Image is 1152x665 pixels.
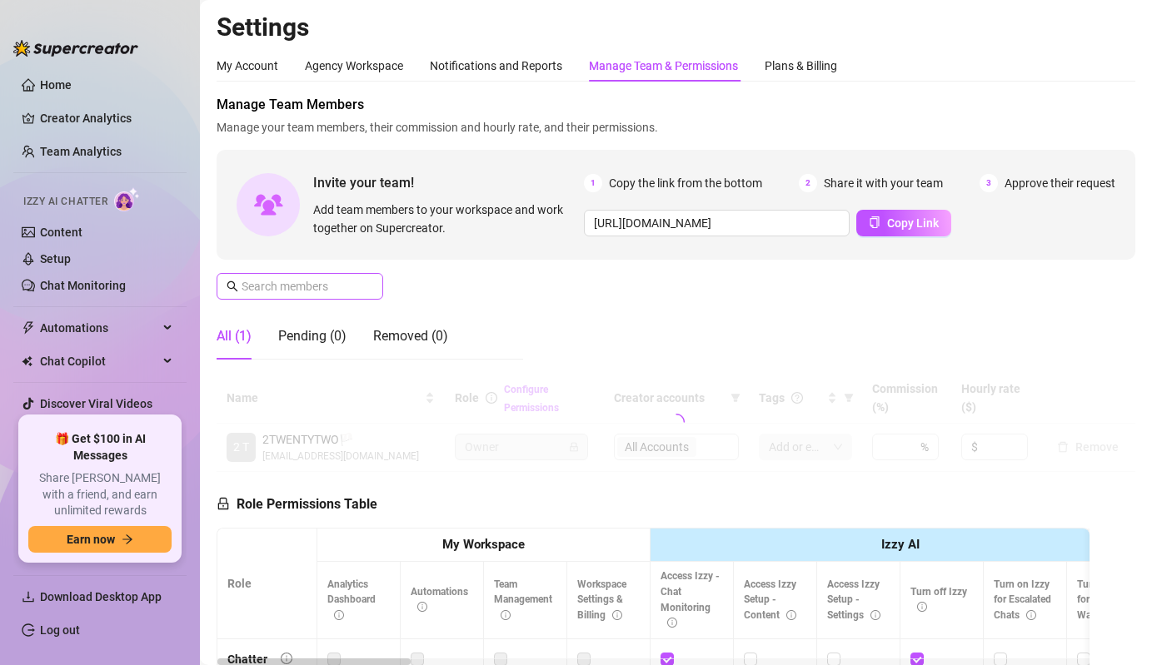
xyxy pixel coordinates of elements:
[411,586,468,613] span: Automations
[667,618,677,628] span: info-circle
[217,497,230,510] span: lock
[609,174,762,192] span: Copy the link from the bottom
[22,590,35,603] span: download
[869,216,880,228] span: copy
[799,174,817,192] span: 2
[589,57,738,75] div: Manage Team & Permissions
[217,118,1135,136] span: Manage your team members, their commission and hourly rate, and their permissions.
[114,187,140,211] img: AI Chatter
[281,653,292,664] span: info-circle
[887,216,939,230] span: Copy Link
[494,578,552,622] span: Team Management
[917,602,927,612] span: info-circle
[870,610,880,620] span: info-circle
[313,172,584,193] span: Invite your team!
[584,174,602,192] span: 1
[40,78,72,92] a: Home
[28,470,172,519] span: Share [PERSON_NAME] with a friend, and earn unlimited rewards
[765,57,837,75] div: Plans & Billing
[661,570,720,629] span: Access Izzy - Chat Monitoring
[67,533,115,546] span: Earn now
[786,610,796,620] span: info-circle
[827,578,880,622] span: Access Izzy Setup - Settings
[744,578,796,622] span: Access Izzy Setup - Content
[22,355,32,367] img: Chat Copilot
[22,321,35,335] span: thunderbolt
[40,279,126,292] a: Chat Monitoring
[666,412,686,433] span: loading
[305,57,403,75] div: Agency Workspace
[217,12,1135,43] h2: Settings
[40,252,71,266] a: Setup
[612,610,622,620] span: info-circle
[40,623,80,637] a: Log out
[442,537,525,552] strong: My Workspace
[217,95,1135,115] span: Manage Team Members
[430,57,562,75] div: Notifications and Reports
[327,578,376,622] span: Analytics Dashboard
[40,145,122,158] a: Team Analytics
[994,578,1051,622] span: Turn on Izzy for Escalated Chats
[122,533,133,545] span: arrow-right
[28,431,172,464] span: 🎁 Get $100 in AI Messages
[910,586,967,613] span: Turn off Izzy
[824,174,943,192] span: Share it with your team
[334,610,344,620] span: info-circle
[40,226,82,239] a: Content
[501,610,511,620] span: info-circle
[23,194,107,210] span: Izzy AI Chatter
[417,602,427,612] span: info-circle
[40,397,152,410] a: Discover Viral Videos
[217,57,278,75] div: My Account
[40,590,162,603] span: Download Desktop App
[217,529,317,639] th: Role
[28,526,172,553] button: Earn nowarrow-right
[577,578,626,622] span: Workspace Settings & Billing
[217,326,252,346] div: All (1)
[881,537,920,552] strong: Izzy AI
[1005,174,1115,192] span: Approve their request
[217,494,377,514] h5: Role Permissions Table
[1026,610,1036,620] span: info-circle
[40,315,158,341] span: Automations
[278,326,347,346] div: Pending (0)
[373,326,448,346] div: Removed (0)
[40,105,173,132] a: Creator Analytics
[227,280,238,292] span: search
[856,210,951,236] button: Copy Link
[242,277,360,295] input: Search members
[980,174,998,192] span: 3
[313,201,577,237] span: Add team members to your workspace and work together on Supercreator.
[40,348,158,375] span: Chat Copilot
[1077,578,1133,622] span: Turn on Izzy for Time Wasters
[13,40,138,57] img: logo-BBDzfeDw.svg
